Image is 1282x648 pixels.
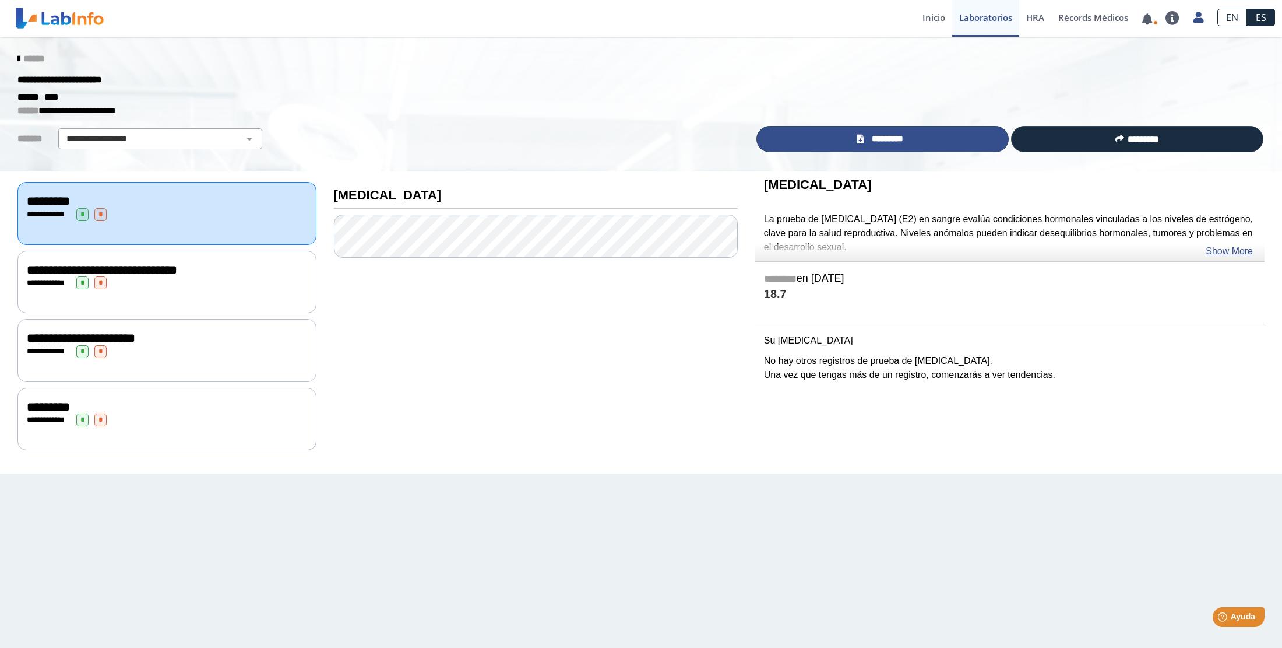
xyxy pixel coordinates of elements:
[764,212,1256,254] p: La prueba de [MEDICAL_DATA] (E2) en sangre evalúa condiciones hormonales vinculadas a los niveles...
[764,177,872,192] b: [MEDICAL_DATA]
[764,334,1256,348] p: Su [MEDICAL_DATA]
[1026,12,1044,23] span: HRA
[334,188,442,202] b: [MEDICAL_DATA]
[764,354,1256,382] p: No hay otros registros de prueba de [MEDICAL_DATA]. Una vez que tengas más de un registro, comenz...
[1247,9,1275,26] a: ES
[764,272,1256,286] h5: en [DATE]
[1206,244,1253,258] a: Show More
[1217,9,1247,26] a: EN
[764,288,1256,302] h4: 18.7
[1178,603,1269,635] iframe: Help widget launcher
